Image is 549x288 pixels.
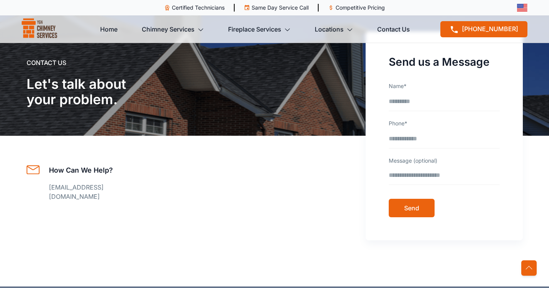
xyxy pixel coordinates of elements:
[27,58,353,67] span: CONTACT US
[142,22,204,37] a: Chimney Services
[22,18,57,40] img: logo
[462,25,518,33] span: [PHONE_NUMBER]
[389,157,500,165] label: Message (optional)
[27,77,127,107] h2: Let's talk about your problem.
[49,183,154,201] a: [EMAIL_ADDRESS][DOMAIN_NAME]
[389,199,435,217] button: Send
[172,4,225,12] p: Certified Technicians
[389,55,500,70] h3: Send us a Message
[252,4,309,12] p: Same Day Service Call
[389,120,500,127] label: Phone*
[336,4,385,12] p: Competitive Pricing
[440,21,527,37] a: [PHONE_NUMBER]
[228,22,290,37] a: Fireplace Services
[49,165,154,176] h5: How Can We Help?
[377,22,410,37] a: Contact Us
[100,22,118,37] a: Home
[315,22,353,37] a: Locations
[389,82,500,90] label: Name*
